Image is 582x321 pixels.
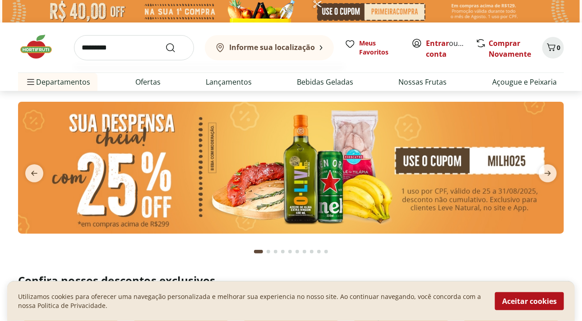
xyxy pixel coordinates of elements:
[359,39,401,57] span: Meus Favoritos
[315,241,323,262] button: Go to page 9 from fs-carousel
[265,241,272,262] button: Go to page 2 from fs-carousel
[492,77,557,87] a: Açougue e Peixaria
[74,35,194,60] input: search
[18,102,564,234] img: cupom
[323,241,330,262] button: Go to page 10 from fs-carousel
[531,164,564,182] button: next
[229,42,315,52] b: Informe sua localização
[297,77,354,87] a: Bebidas Geladas
[345,39,401,57] a: Meus Favoritos
[426,38,476,59] a: Criar conta
[489,38,531,59] a: Comprar Novamente
[252,241,265,262] button: Current page from fs-carousel
[18,164,51,182] button: previous
[495,292,564,310] button: Aceitar cookies
[557,43,560,52] span: 0
[542,37,564,59] button: Carrinho
[165,42,187,53] button: Submit Search
[18,273,564,288] h2: Confira nossos descontos exclusivos
[18,292,484,310] p: Utilizamos cookies para oferecer uma navegação personalizada e melhorar sua experiencia no nosso ...
[426,38,449,48] a: Entrar
[279,241,286,262] button: Go to page 4 from fs-carousel
[135,77,161,87] a: Ofertas
[25,71,36,93] button: Menu
[286,241,294,262] button: Go to page 5 from fs-carousel
[426,38,466,59] span: ou
[308,241,315,262] button: Go to page 8 from fs-carousel
[301,241,308,262] button: Go to page 7 from fs-carousel
[205,35,334,60] button: Informe sua localização
[18,33,63,60] img: Hortifruti
[206,77,252,87] a: Lançamentos
[272,241,279,262] button: Go to page 3 from fs-carousel
[399,77,447,87] a: Nossas Frutas
[25,71,90,93] span: Departamentos
[294,241,301,262] button: Go to page 6 from fs-carousel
